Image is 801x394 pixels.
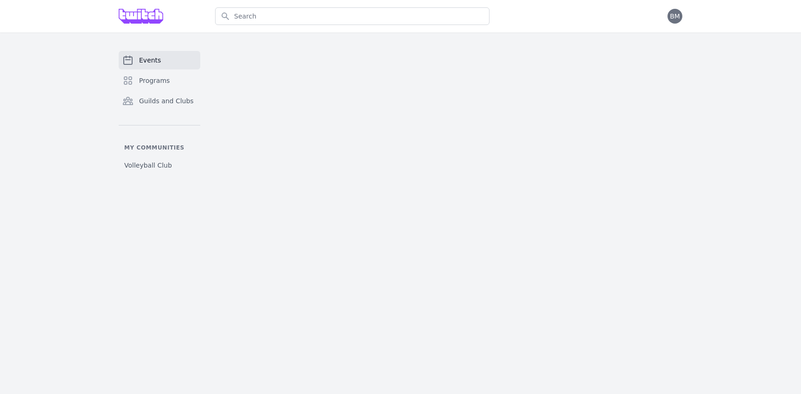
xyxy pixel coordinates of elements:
[119,51,200,69] a: Events
[139,56,161,65] span: Events
[215,7,489,25] input: Search
[119,144,200,151] p: My communities
[139,76,170,85] span: Programs
[119,51,200,174] nav: Sidebar
[119,157,200,174] a: Volleyball Club
[119,92,200,110] a: Guilds and Clubs
[670,13,680,19] span: BM
[119,71,200,90] a: Programs
[119,9,163,24] img: Grove
[667,9,682,24] button: BM
[139,96,194,106] span: Guilds and Clubs
[124,161,172,170] span: Volleyball Club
